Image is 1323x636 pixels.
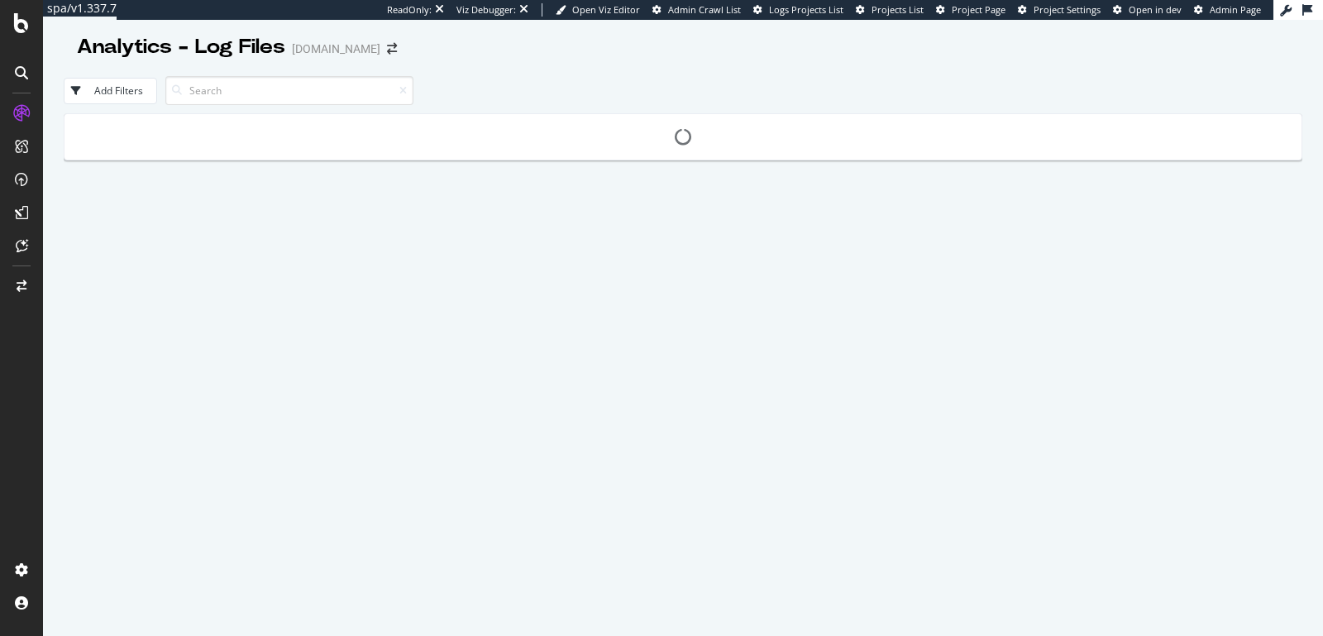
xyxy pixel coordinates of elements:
span: Admin Page [1210,3,1261,16]
span: Open in dev [1129,3,1182,16]
a: Project Settings [1018,3,1101,17]
a: Admin Page [1194,3,1261,17]
div: Add Filters [94,84,143,98]
span: Admin Crawl List [668,3,741,16]
div: arrow-right-arrow-left [387,43,397,55]
span: Project Settings [1034,3,1101,16]
span: Projects List [872,3,924,16]
a: Open in dev [1113,3,1182,17]
span: Open Viz Editor [572,3,640,16]
div: Analytics - Log Files [77,33,285,61]
span: Project Page [952,3,1005,16]
a: Logs Projects List [753,3,843,17]
a: Open Viz Editor [556,3,640,17]
input: Search [165,76,413,105]
a: Project Page [936,3,1005,17]
a: Projects List [856,3,924,17]
a: Admin Crawl List [652,3,741,17]
div: ReadOnly: [387,3,432,17]
button: Add Filters [64,78,157,104]
div: [DOMAIN_NAME] [292,41,380,57]
span: Logs Projects List [769,3,843,16]
div: Viz Debugger: [456,3,516,17]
